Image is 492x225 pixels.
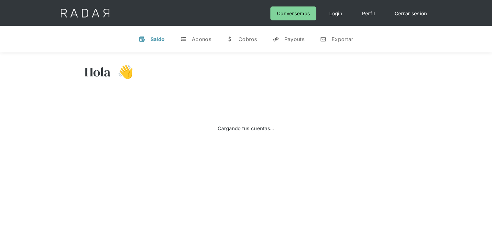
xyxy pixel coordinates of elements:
div: t [180,36,187,42]
div: Cobros [238,36,257,42]
h3: 👋 [111,64,134,80]
a: Perfil [355,6,382,20]
div: Abonos [192,36,211,42]
div: v [139,36,145,42]
div: n [320,36,326,42]
h3: Hola [84,64,111,80]
div: Payouts [284,36,304,42]
div: Saldo [150,36,165,42]
div: Cargando tus cuentas... [218,124,274,133]
a: Cerrar sesión [388,6,434,20]
a: Conversemos [270,6,316,20]
div: y [273,36,279,42]
div: Exportar [332,36,353,42]
div: w [227,36,233,42]
a: Login [323,6,349,20]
